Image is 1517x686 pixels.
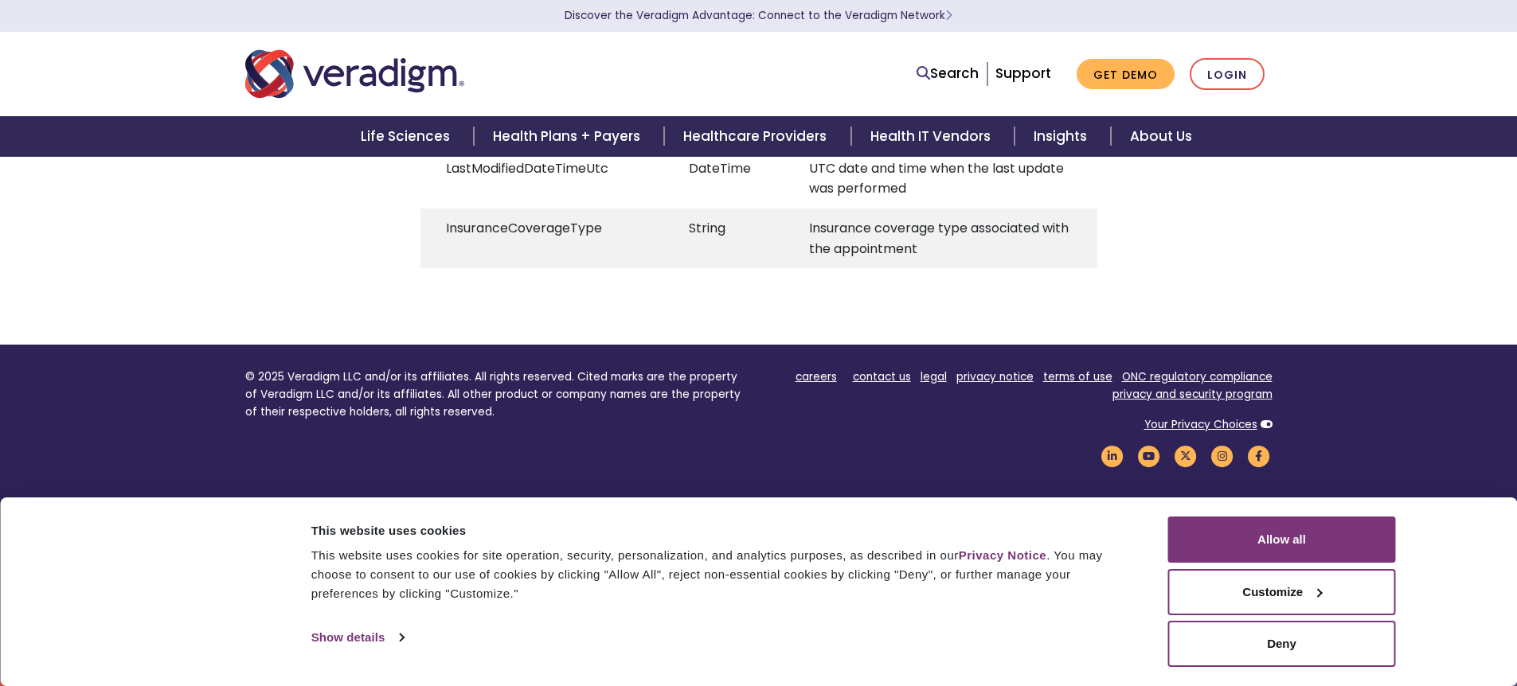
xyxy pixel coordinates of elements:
td: UTC date and time when the last update was performed [784,149,1097,209]
a: legal [921,369,947,384]
a: contact us [853,369,911,384]
a: ONC regulatory compliance [1122,369,1273,384]
a: Show details [311,626,404,649]
button: Deny [1168,621,1396,667]
div: This website uses cookies for site operation, security, personalization, and analytics purposes, ... [311,546,1132,603]
a: Life Sciences [342,116,474,157]
a: Search [917,63,979,84]
a: careers [796,369,837,384]
a: Insights [1015,116,1111,157]
a: Login [1190,58,1265,91]
a: Get Demo [1077,59,1175,90]
button: Customize [1168,569,1396,615]
a: privacy and security program [1112,387,1273,402]
td: DateTime [663,149,784,209]
a: Veradigm Twitter Link [1172,449,1199,464]
a: Your Privacy Choices [1144,417,1257,432]
a: Support [995,64,1051,83]
span: Learn More [945,8,952,23]
a: Healthcare Providers [664,116,850,157]
img: Veradigm logo [245,48,464,100]
a: Veradigm YouTube Link [1136,449,1163,464]
a: About Us [1111,116,1211,157]
td: InsuranceCoverageType [420,209,663,268]
a: privacy notice [956,369,1034,384]
a: Veradigm Instagram Link [1209,449,1236,464]
td: LastModifiedDateTimeUtc [420,149,663,209]
a: Veradigm Facebook Link [1245,449,1273,464]
a: Health IT Vendors [851,116,1015,157]
div: This website uses cookies [311,521,1132,540]
a: Privacy Notice [959,548,1046,562]
a: Health Plans + Payers [474,116,664,157]
button: Allow all [1168,516,1396,563]
a: Veradigm LinkedIn Link [1099,449,1126,464]
a: Discover the Veradigm Advantage: Connect to the Veradigm NetworkLearn More [565,8,952,23]
a: terms of use [1043,369,1112,384]
td: String [663,209,784,268]
td: Insurance coverage type associated with the appointment [784,209,1097,268]
p: © 2025 Veradigm LLC and/or its affiliates. All rights reserved. Cited marks are the property of V... [245,368,747,420]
